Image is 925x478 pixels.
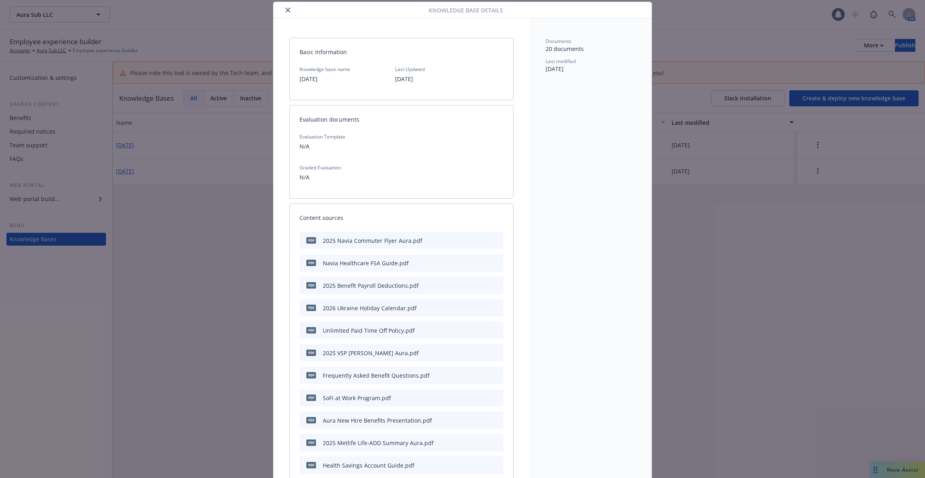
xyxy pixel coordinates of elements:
[546,38,571,45] span: Documents
[290,204,513,232] div: Content sources
[480,439,487,447] button: download file
[429,6,503,14] span: Knowledge base details
[306,372,316,378] span: pdf
[306,417,316,423] span: pdf
[546,58,576,65] span: Last modified
[493,394,500,402] button: preview file
[300,66,350,73] span: Knowledge base name
[480,394,487,402] button: download file
[493,461,500,470] button: preview file
[300,133,503,140] span: Evaluation Template
[306,237,316,243] span: pdf
[546,45,584,53] span: 20 documents
[300,142,503,151] p: N/A
[323,349,419,357] div: 2025 VSP [PERSON_NAME] Aura.pdf
[306,327,316,333] span: pdf
[480,326,487,335] button: download file
[323,439,434,447] div: 2025 Metlife Life-ADD Summary Aura.pdf
[480,461,487,470] button: download file
[323,259,409,267] div: Navia Healthcare FSA Guide.pdf
[323,281,419,290] div: 2025 Benefit Payroll Deductions.pdf
[480,259,487,267] button: download file
[283,5,293,15] button: close
[300,164,503,171] span: Graded Evaluation
[480,304,487,312] button: download file
[300,173,503,182] p: N/A
[493,304,500,312] button: preview file
[395,66,425,73] span: Last Updated
[395,74,425,84] p: [DATE]
[493,259,500,267] button: preview file
[480,371,487,380] button: download file
[480,349,487,357] button: download file
[493,371,500,380] button: preview file
[493,349,500,357] button: preview file
[546,65,564,73] span: [DATE]
[323,371,430,380] div: Frequently Asked Benefit Questions.pdf
[493,326,500,335] button: preview file
[493,236,500,245] button: preview file
[480,236,487,245] button: download file
[306,282,316,288] span: pdf
[493,281,500,290] button: preview file
[493,439,500,447] button: preview file
[323,326,415,335] div: Unlimited Paid Time Off Policy.pdf
[290,38,513,66] div: Basic Information
[493,416,500,425] button: preview file
[300,74,350,84] p: [DATE]
[306,439,316,445] span: pdf
[306,462,316,468] span: pdf
[306,395,316,401] span: pdf
[323,394,391,402] div: SoFi at Work Program.pdf
[290,106,513,133] div: Evaluation documents
[323,416,432,425] div: Aura New Hire Benefits Presentation.pdf
[323,236,422,245] div: 2025 Navia Commuter Flyer Aura.pdf
[306,260,316,266] span: pdf
[323,304,417,312] div: 2026 Ukraine Holiday Calendar.pdf
[480,416,487,425] button: download file
[306,350,316,356] span: pdf
[480,281,487,290] button: download file
[323,461,414,470] div: Health Savings Account Guide.pdf
[306,305,316,311] span: pdf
